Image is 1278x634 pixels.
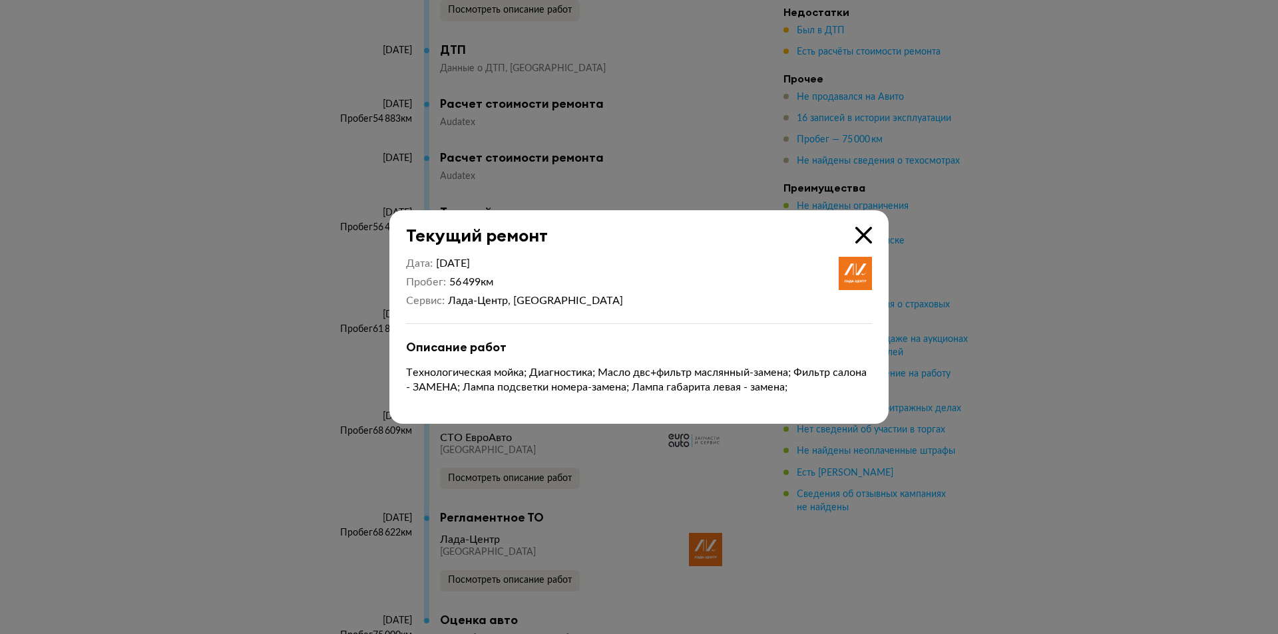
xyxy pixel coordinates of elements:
[406,365,872,395] p: Технологическая мойка; Диагностика; Масло двс+фильтр маслянный-замена; Фильтр салона - ЗАМЕНА; Ла...
[406,294,445,307] dt: Сервис
[406,340,872,355] div: Описание работ
[839,257,872,290] img: logo
[436,257,623,270] div: [DATE]
[406,257,433,270] dt: Дата
[448,294,623,307] div: Лада-Центр, [GEOGRAPHIC_DATA]
[406,275,446,289] dt: Пробег
[449,275,623,289] div: 56 499 км
[389,210,872,245] div: Текущий ремонт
